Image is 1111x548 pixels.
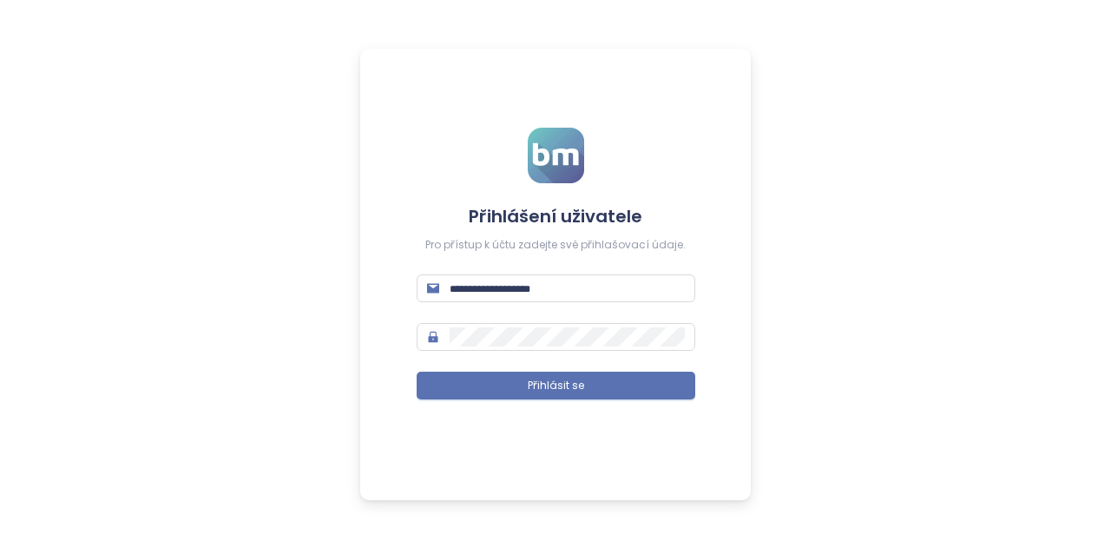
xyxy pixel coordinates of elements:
[528,378,584,394] span: Přihlásit se
[427,282,439,294] span: mail
[417,372,695,399] button: Přihlásit se
[427,331,439,343] span: lock
[417,204,695,228] h4: Přihlášení uživatele
[417,237,695,254] div: Pro přístup k účtu zadejte své přihlašovací údaje.
[528,128,584,183] img: logo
